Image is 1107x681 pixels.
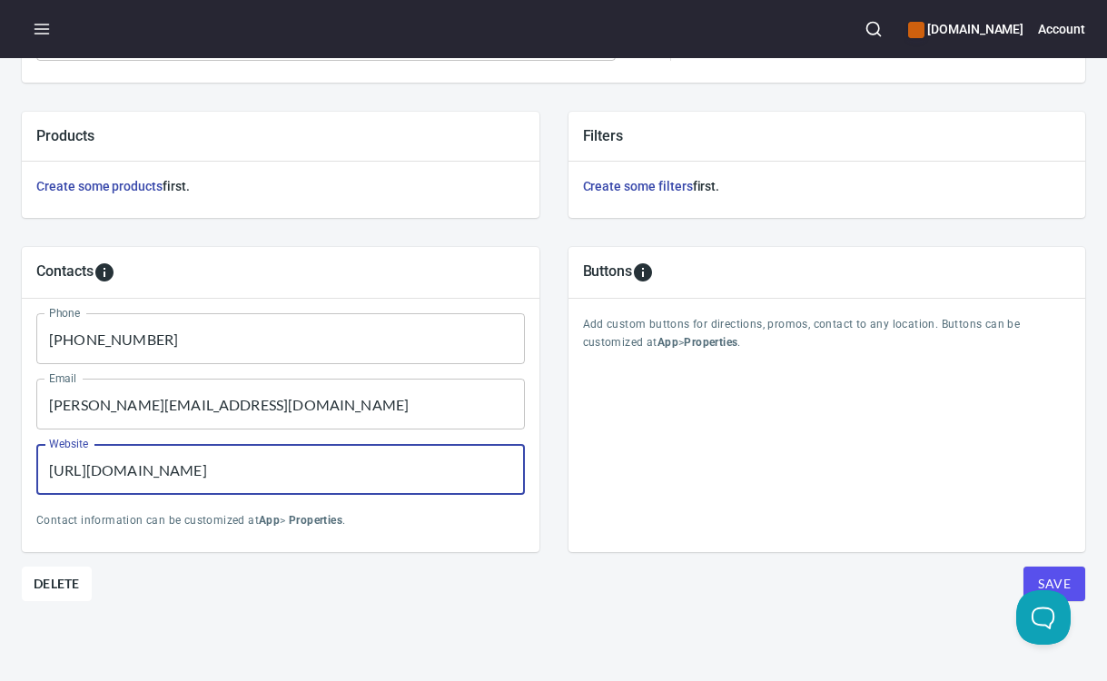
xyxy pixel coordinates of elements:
[657,336,678,349] b: App
[94,262,115,283] svg: To add custom contact information for locations, please go to Apps > Properties > Contacts.
[583,126,1072,145] h5: Filters
[583,316,1072,352] p: Add custom buttons for directions, promos, contact to any location. Buttons can be customized at > .
[22,567,92,601] button: Delete
[36,262,94,283] h5: Contacts
[1038,573,1071,596] span: Save
[908,22,924,38] button: color-CE600E
[632,262,654,283] svg: To add custom buttons for locations, please go to Apps > Properties > Buttons.
[36,512,525,530] p: Contact information can be customized at > .
[583,176,1072,196] h6: first.
[583,179,693,193] a: Create some filters
[1023,567,1085,601] button: Save
[34,573,80,595] span: Delete
[1038,19,1085,39] h6: Account
[259,514,280,527] b: App
[36,126,525,145] h5: Products
[583,262,633,283] h5: Buttons
[684,336,737,349] b: Properties
[1038,9,1085,49] button: Account
[854,9,894,49] button: Search
[36,176,525,196] h6: first.
[1016,590,1071,645] iframe: Help Scout Beacon - Open
[36,179,163,193] a: Create some products
[908,9,1023,49] div: Manage your apps
[908,19,1023,39] h6: [DOMAIN_NAME]
[289,514,342,527] b: Properties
